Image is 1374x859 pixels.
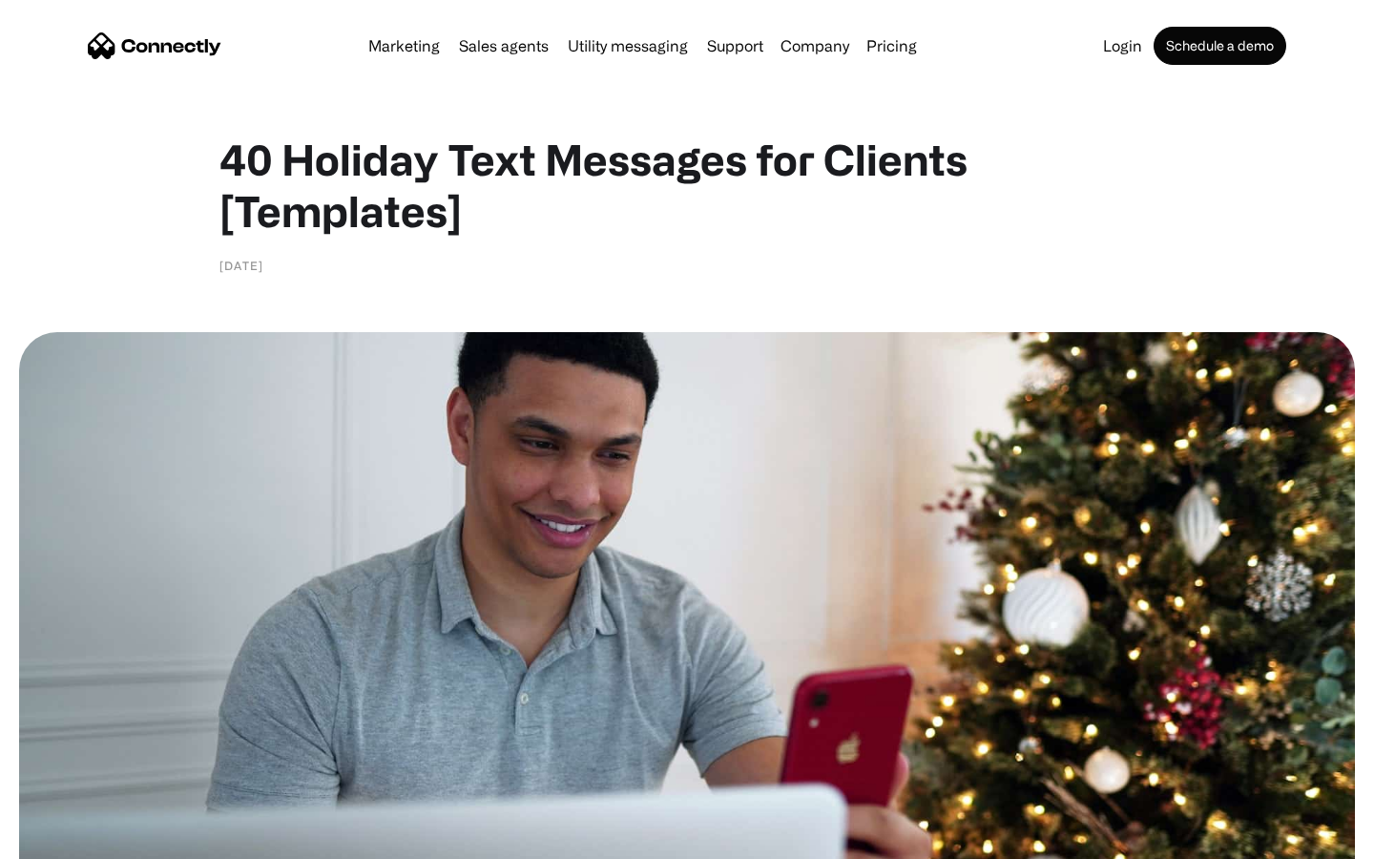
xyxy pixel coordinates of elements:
a: Support [699,38,771,53]
a: Schedule a demo [1154,27,1286,65]
div: Company [781,32,849,59]
a: Sales agents [451,38,556,53]
a: Marketing [361,38,448,53]
a: Utility messaging [560,38,696,53]
ul: Language list [38,826,114,852]
div: [DATE] [219,256,263,275]
a: Pricing [859,38,925,53]
h1: 40 Holiday Text Messages for Clients [Templates] [219,134,1155,237]
a: Login [1095,38,1150,53]
aside: Language selected: English [19,826,114,852]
